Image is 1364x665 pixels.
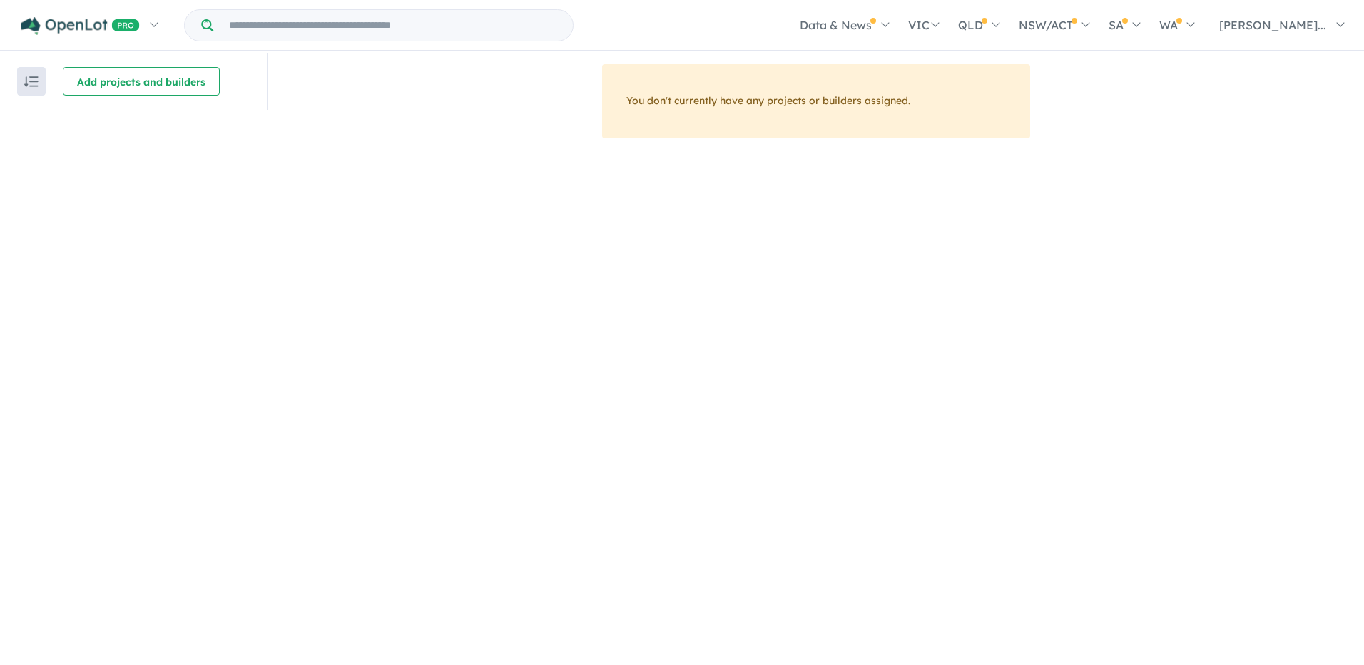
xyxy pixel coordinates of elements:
[602,64,1030,138] div: You don't currently have any projects or builders assigned.
[216,10,570,41] input: Try estate name, suburb, builder or developer
[21,17,140,35] img: Openlot PRO Logo White
[63,67,220,96] button: Add projects and builders
[1219,18,1326,32] span: [PERSON_NAME]...
[24,76,39,87] img: sort.svg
